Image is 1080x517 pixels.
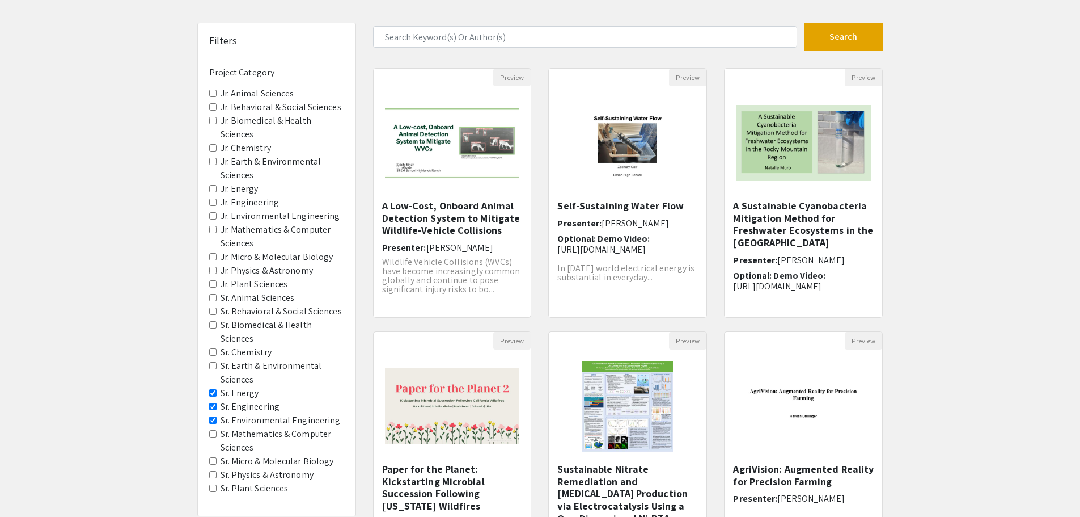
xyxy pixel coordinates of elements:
[602,217,668,229] span: [PERSON_NAME]
[221,141,271,155] label: Jr. Chemistry
[669,69,706,86] button: Preview
[221,291,295,305] label: Sr. Animal Sciences
[725,94,882,192] img: <p><strong style="background-color: transparent; color: rgb(0, 0, 0);">A Sustainable Cyanobacteri...
[221,278,288,291] label: Jr. Plant Sciences
[209,67,344,78] h6: Project Category
[221,427,344,455] label: Sr. Mathematics & Computer Sciences
[221,209,340,223] label: Jr. Environmental Engineering
[221,250,333,264] label: Jr. Micro & Molecular Biology
[374,357,531,456] img: <p class="ql-align-center"><strong style="background-color: transparent; color: rgb(0, 0, 0);">Pa...
[733,200,874,249] h5: A Sustainable Cyanobacteria Mitigation Method for Freshwater Ecosystems in the [GEOGRAPHIC_DATA]
[548,68,707,318] div: Open Presentation <p>Self-Sustaining Water Flow</p>
[373,26,797,48] input: Search Keyword(s) Or Author(s)
[221,414,341,427] label: Sr. Environmental Engineering
[733,463,874,487] h5: AgriVision: Augmented Reality for Precision Farming
[724,68,883,318] div: Open Presentation <p><strong style="background-color: transparent; color: rgb(0, 0, 0);">A Sustai...
[382,242,523,253] h6: Presenter:
[777,254,844,266] span: [PERSON_NAME]
[557,218,698,229] h6: Presenter:
[221,386,259,400] label: Sr. Energy
[221,400,280,414] label: Sr. Engineering
[845,69,882,86] button: Preview
[374,94,531,192] img: <p>A Low-Cost, Onboard Animal Detection System to Mitigate Wildlife-Vehicle Collisions</p>
[221,318,344,346] label: Sr. Biomedical & Health Sciences
[221,114,344,141] label: Jr. Biomedical & Health Sciences
[221,196,279,209] label: Jr. Engineering
[804,23,883,51] button: Search
[669,332,706,350] button: Preview
[493,332,531,350] button: Preview
[221,155,344,182] label: Jr. Earth & Environmental Sciences
[557,200,698,212] h5: Self-Sustaining Water Flow
[382,200,523,237] h5: A Low-Cost, Onboard Animal Detection System to Mitigate Wildlife-Vehicle Collisions
[382,463,523,512] h5: Paper for the Planet: Kickstarting Microbial Succession Following [US_STATE] Wildfires
[221,346,272,359] label: Sr. Chemistry
[221,359,344,386] label: Sr. Earth & Environmental Sciences
[221,100,341,114] label: Jr. Behavioral & Social Sciences
[426,242,493,254] span: [PERSON_NAME]
[9,466,48,508] iframe: Chat
[733,493,874,504] h6: Presenter:
[209,35,238,47] h5: Filters
[557,244,698,255] p: [URL][DOMAIN_NAME]
[373,68,532,318] div: Open Presentation <p>A Low-Cost, Onboard Animal Detection System to Mitigate Wildlife-Vehicle Col...
[221,305,342,318] label: Sr. Behavioral & Social Sciences
[777,493,844,505] span: [PERSON_NAME]
[549,94,706,192] img: <p>Self-Sustaining Water Flow</p>
[382,258,523,294] p: Wildlife Vehicle Collisions (WVCs) have become increasingly common globally and continue to pose ...
[733,255,874,266] h6: Presenter:
[221,468,314,482] label: Sr. Physics & Astronomy
[493,69,531,86] button: Preview
[221,87,294,100] label: Jr. Animal Sciences
[725,357,882,456] img: <p class="ql-align-center"><strong style="background-color: transparent; color: rgb(0, 0, 0);">Ag...
[571,350,684,463] img: <p>Sustainable Nitrate Remediation and Ammonia Production via Electrocatalysis Using a One-Dimens...
[733,270,825,281] span: Optional: Demo Video:
[221,223,344,250] label: Jr. Mathematics & Computer Sciences
[221,264,313,278] label: Jr. Physics & Astronomy
[733,281,874,292] p: [URL][DOMAIN_NAME]
[845,332,882,350] button: Preview
[221,455,334,468] label: Sr. Micro & Molecular Biology
[221,482,289,495] label: Sr. Plant Sciences
[557,262,694,283] span: In [DATE] world electrical energy is substantial in everyday...
[221,182,259,196] label: Jr. Energy
[557,233,650,245] span: Optional: Demo Video:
